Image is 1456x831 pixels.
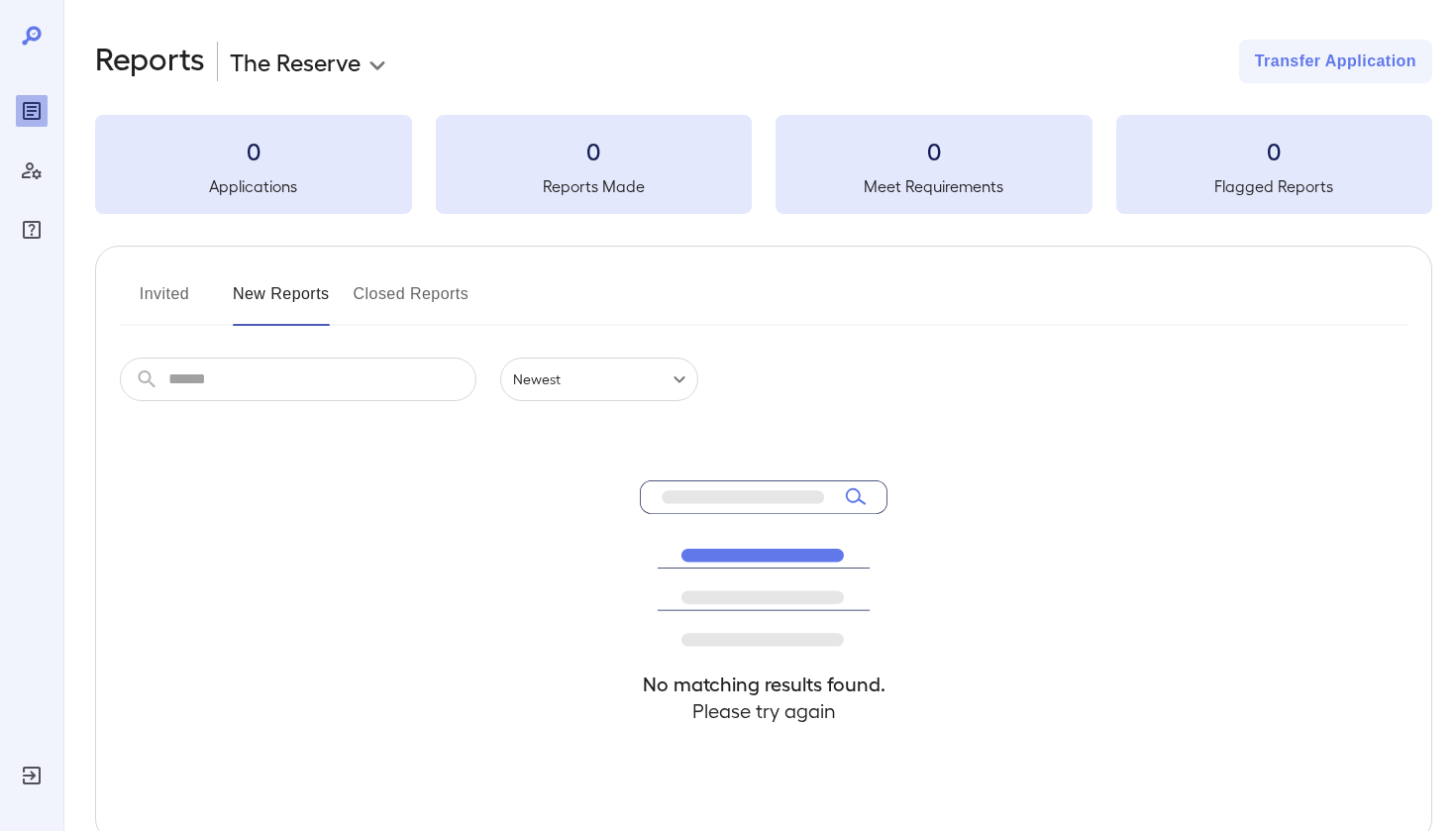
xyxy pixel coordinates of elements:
h5: Meet Requirements [776,174,1092,198]
div: FAQ [16,214,48,246]
button: Transfer Application [1239,40,1432,83]
button: New Reports [233,278,330,326]
p: The Reserve [230,46,361,77]
div: Newest [500,358,698,401]
h4: No matching results found. [640,671,887,697]
h3: 0 [436,135,753,166]
h4: Please try again [640,697,887,724]
div: Reports [16,95,48,127]
button: Closed Reports [354,278,469,326]
h5: Applications [95,174,412,198]
button: Invited [120,278,209,326]
h3: 0 [95,135,412,166]
h3: 0 [776,135,1092,166]
div: Manage Users [16,155,48,186]
summary: 0Applications0Reports Made0Meet Requirements0Flagged Reports [95,115,1432,214]
h2: Reports [95,40,205,83]
h3: 0 [1116,135,1433,166]
h5: Flagged Reports [1116,174,1433,198]
h5: Reports Made [436,174,753,198]
div: Log Out [16,760,48,791]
